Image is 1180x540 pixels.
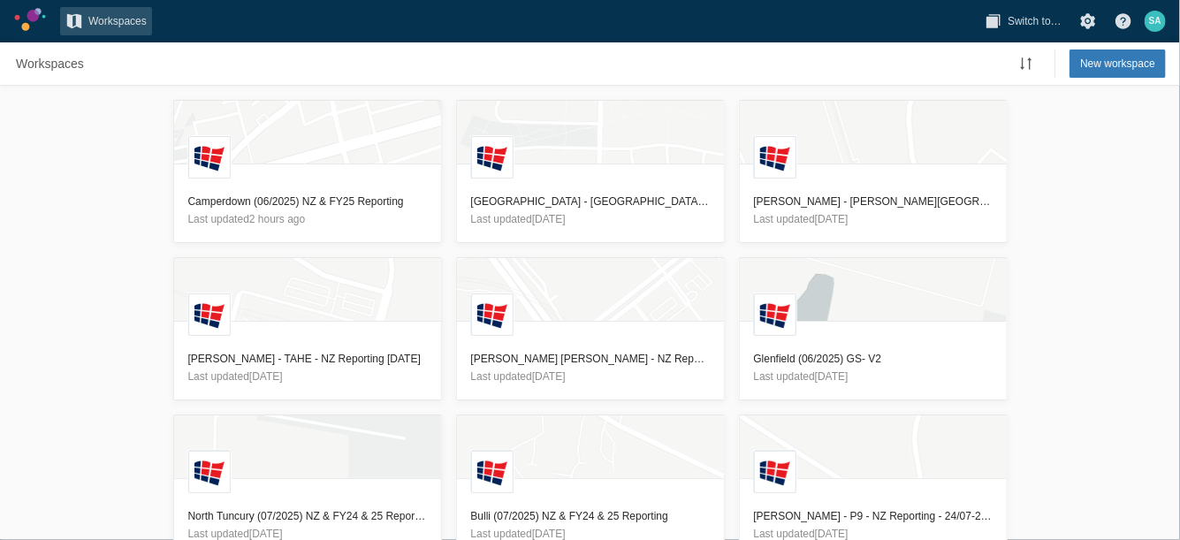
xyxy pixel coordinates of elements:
p: Last updated 2 hours ago [188,210,427,228]
a: LLandcom logo[PERSON_NAME] - TAHE - NZ Reporting [DATE]Last updated[DATE] [173,257,442,400]
div: L [754,136,796,179]
h3: [PERSON_NAME] - P9 - NZ Reporting - 24/07-2025 [754,507,993,525]
div: L [471,293,514,336]
p: Last updated [DATE] [471,210,710,228]
h3: [PERSON_NAME] - [PERSON_NAME][GEOGRAPHIC_DATA] - NZ Reporting - [DATE] [754,193,993,210]
div: SA [1145,11,1166,32]
a: LLandcom logoCamperdown (06/2025) NZ & FY25 ReportingLast updated2 hours ago [173,100,442,243]
div: L [471,136,514,179]
span: Switch to… [1008,12,1062,30]
h3: Glenfield (06/2025) GS- V2 [754,350,993,368]
button: Switch to… [979,7,1067,35]
div: L [754,293,796,336]
span: Workspaces [88,12,147,30]
button: New workspace [1070,49,1166,78]
span: Workspaces [16,55,84,72]
span: New workspace [1080,55,1155,72]
div: L [471,451,514,493]
div: L [754,451,796,493]
h3: Bulli (07/2025) NZ & FY24 & 25 Reporting [471,507,710,525]
p: Last updated [DATE] [188,368,427,385]
div: L [188,136,231,179]
p: Last updated [DATE] [754,210,993,228]
h3: Camperdown (06/2025) NZ & FY25 Reporting [188,193,427,210]
a: LLandcom logo[PERSON_NAME] [PERSON_NAME] - NZ Reporting [DATE]Last updated[DATE] [456,257,725,400]
a: LLandcom logo[GEOGRAPHIC_DATA] - [GEOGRAPHIC_DATA] Reporting - [DATE]Last updated[DATE] [456,100,725,243]
nav: Breadcrumb [11,49,89,78]
div: L [188,451,231,493]
h3: North Tuncury (07/2025) NZ & FY24 & 25 Reporting [188,507,427,525]
h3: [PERSON_NAME] [PERSON_NAME] - NZ Reporting [DATE] [471,350,710,368]
p: Last updated [DATE] [754,368,993,385]
a: Workspaces [60,7,152,35]
p: Last updated [DATE] [471,368,710,385]
a: LLandcom logoGlenfield (06/2025) GS- V2Last updated[DATE] [739,257,1008,400]
div: L [188,293,231,336]
a: Workspaces [11,49,89,78]
h3: [GEOGRAPHIC_DATA] - [GEOGRAPHIC_DATA] Reporting - [DATE] [471,193,710,210]
a: LLandcom logo[PERSON_NAME] - [PERSON_NAME][GEOGRAPHIC_DATA] - NZ Reporting - [DATE]Last updated[D... [739,100,1008,243]
h3: [PERSON_NAME] - TAHE - NZ Reporting [DATE] [188,350,427,368]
